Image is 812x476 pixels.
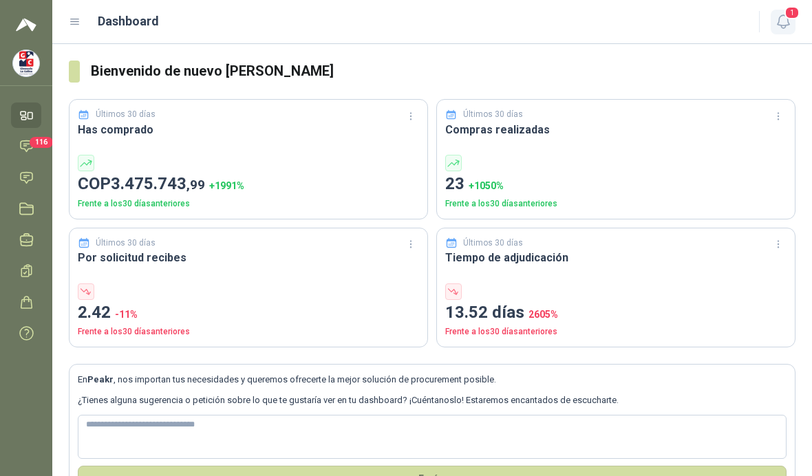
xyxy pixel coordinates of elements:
p: En , nos importan tus necesidades y queremos ofrecerte la mejor solución de procurement posible. [78,373,787,387]
p: Frente a los 30 días anteriores [78,325,419,338]
h3: Compras realizadas [445,121,787,138]
span: ,99 [186,177,205,193]
p: Frente a los 30 días anteriores [445,325,787,338]
p: Últimos 30 días [96,237,156,250]
h3: Tiempo de adjudicación [445,249,787,266]
a: 116 [11,133,41,159]
img: Logo peakr [16,17,36,33]
p: Últimos 30 días [463,108,523,121]
span: 3.475.743 [111,174,205,193]
h1: Dashboard [98,12,159,31]
span: -11 % [115,309,138,320]
h3: Has comprado [78,121,419,138]
span: 2605 % [528,309,558,320]
p: ¿Tienes alguna sugerencia o petición sobre lo que te gustaría ver en tu dashboard? ¡Cuéntanoslo! ... [78,393,787,407]
p: Frente a los 30 días anteriores [78,197,419,210]
span: + 1050 % [469,180,504,191]
p: Últimos 30 días [96,108,156,121]
span: + 1991 % [209,180,244,191]
h3: Bienvenido de nuevo [PERSON_NAME] [91,61,795,82]
p: 23 [445,171,787,197]
p: 13.52 días [445,300,787,326]
span: 1 [784,6,800,19]
p: Frente a los 30 días anteriores [445,197,787,210]
img: Company Logo [13,50,39,76]
h3: Por solicitud recibes [78,249,419,266]
p: Últimos 30 días [463,237,523,250]
b: Peakr [87,374,114,385]
p: 2.42 [78,300,419,326]
button: 1 [771,10,795,34]
p: COP [78,171,419,197]
span: 116 [30,137,53,148]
